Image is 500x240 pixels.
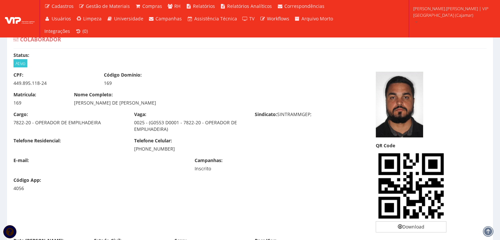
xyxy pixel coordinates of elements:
[195,157,223,164] label: Campanhas:
[74,12,105,25] a: Limpeza
[83,15,102,22] span: Limpeza
[104,72,142,78] label: Código Domínio:
[292,12,336,25] a: Arquivo Morto
[13,59,27,67] span: Ativo
[376,142,395,149] label: QR Code
[13,157,29,164] label: E-mail:
[13,52,29,59] label: Status:
[184,12,240,25] a: Assistência Técnica
[193,3,215,9] span: Relatórios
[13,72,23,78] label: CPF:
[250,111,370,119] div: SINTRAMMGEP;
[114,15,143,22] span: Universidade
[284,3,324,9] span: Correspondências
[134,119,245,132] div: 0025 - (G0553 D0001 - 7822-20 - OPERADOR DE EMPILHADEIRA)
[13,119,124,126] div: 7822-20 - OPERADOR DE EMPILHADEIRA
[301,15,333,22] span: Arquivo Morto
[146,12,185,25] a: Campanhas
[134,137,172,144] label: Telefone Celular:
[52,3,74,9] span: Cadastros
[42,25,73,37] a: Integrações
[195,165,275,172] div: Inscrito
[104,80,184,86] div: 169
[13,111,28,118] label: Cargo:
[74,100,306,106] div: [PERSON_NAME] DE [PERSON_NAME]
[134,111,146,118] label: Vaga:
[42,12,74,25] a: Usuários
[155,15,182,22] span: Campanhas
[13,80,94,86] div: 449.895.118-24
[104,12,146,25] a: Universidade
[44,28,70,34] span: Integrações
[13,177,41,183] label: Código App:
[255,111,277,118] label: Sindicato:
[174,3,180,9] span: RH
[376,221,446,232] a: Download
[249,15,254,22] span: TV
[73,25,90,37] a: (0)
[142,3,162,9] span: Compras
[267,15,289,22] span: Workflows
[13,137,61,144] label: Telefone Residencial:
[5,14,35,24] img: logo
[52,15,71,22] span: Usuários
[13,185,64,192] div: 4056
[86,3,130,9] span: Gestão de Materiais
[20,36,61,43] span: Colaborador
[74,91,113,98] label: Nome Completo:
[376,151,446,221] img: 56kekR0AAAAASUVORK5CYII=
[376,72,423,137] img: captura-de-tela-2025-05-23-131307-174801697368309f4da2d14.png
[83,28,88,34] span: (0)
[13,91,36,98] label: Matrícula:
[134,146,245,152] div: [PHONE_NUMBER]
[257,12,292,25] a: Workflows
[413,5,491,18] span: [PERSON_NAME].[PERSON_NAME] | VIP [GEOGRAPHIC_DATA] (Cajamar)
[13,100,64,106] div: 169
[227,3,272,9] span: Relatórios Analíticos
[240,12,257,25] a: TV
[194,15,237,22] span: Assistência Técnica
